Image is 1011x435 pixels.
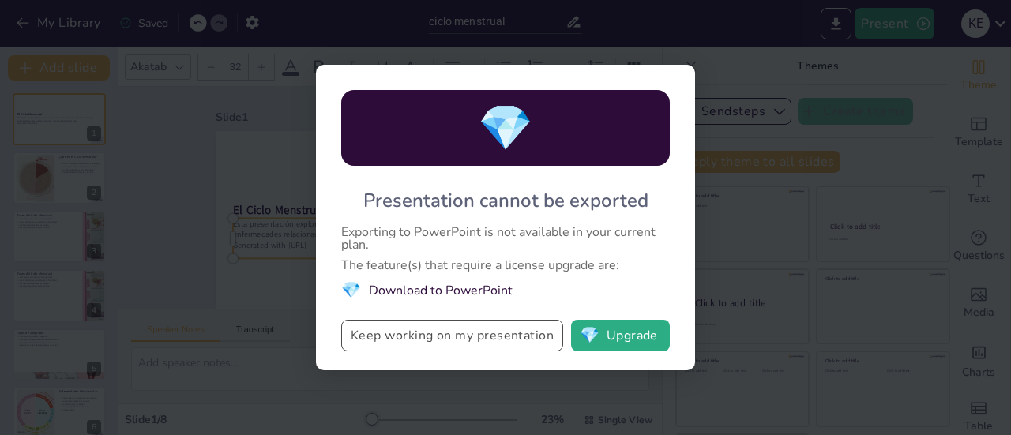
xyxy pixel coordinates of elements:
[341,279,670,301] li: Download to PowerPoint
[341,320,563,351] button: Keep working on my presentation
[478,98,533,159] span: diamond
[341,259,670,272] div: The feature(s) that require a license upgrade are:
[341,226,670,251] div: Exporting to PowerPoint is not available in your current plan.
[571,320,670,351] button: diamondUpgrade
[363,188,648,213] div: Presentation cannot be exported
[580,328,599,343] span: diamond
[341,279,361,301] span: diamond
